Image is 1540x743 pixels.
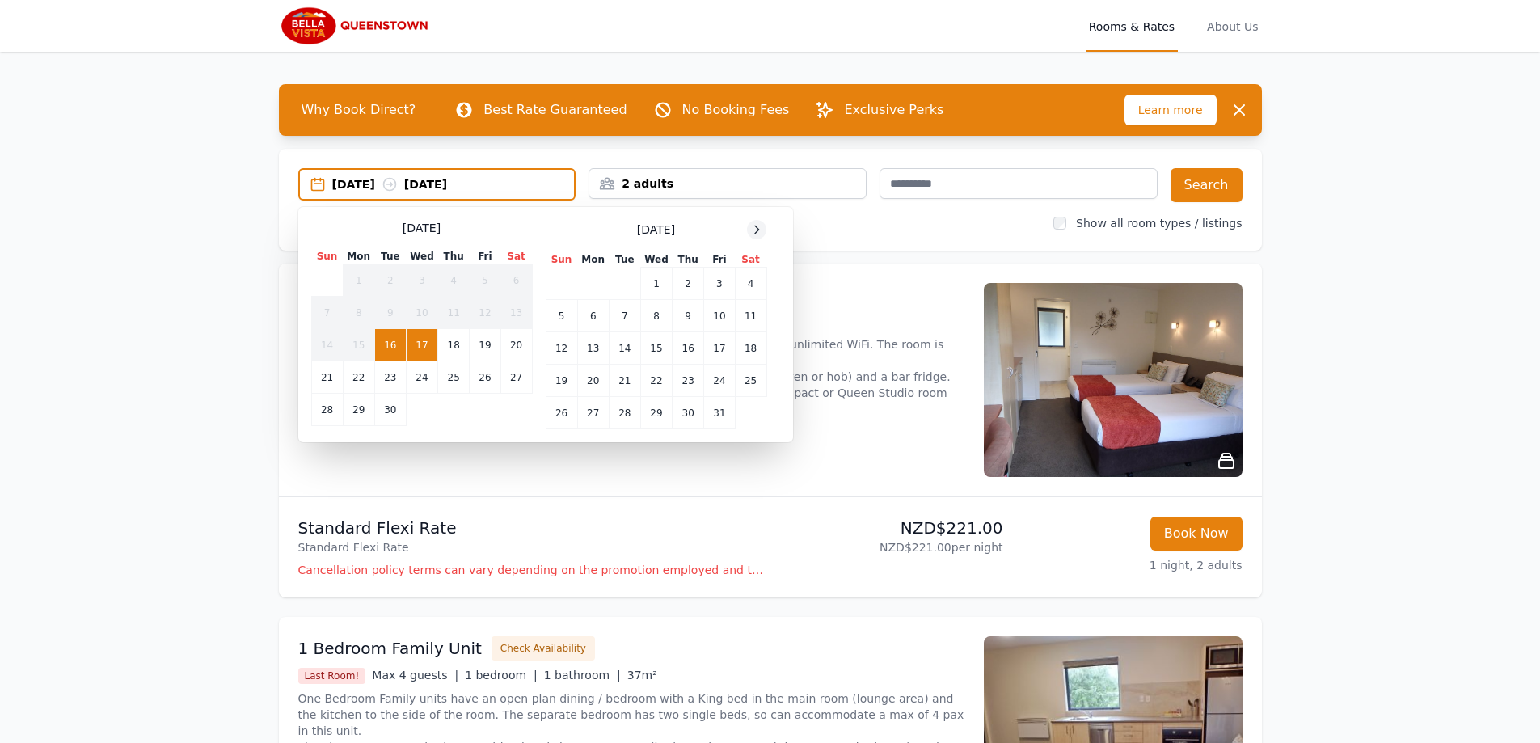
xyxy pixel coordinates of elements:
[470,297,500,329] td: 12
[500,249,532,264] th: Sat
[704,332,735,365] td: 17
[374,249,406,264] th: Tue
[673,397,704,429] td: 30
[704,300,735,332] td: 10
[298,539,764,555] p: Standard Flexi Rate
[640,268,672,300] td: 1
[298,562,764,578] p: Cancellation policy terms can vary depending on the promotion employed and the time of stay of th...
[704,252,735,268] th: Fri
[289,94,429,126] span: Why Book Direct?
[343,329,374,361] td: 15
[311,394,343,426] td: 28
[735,365,766,397] td: 25
[546,332,577,365] td: 12
[640,252,672,268] th: Wed
[609,252,640,268] th: Tue
[438,249,470,264] th: Thu
[470,329,500,361] td: 19
[577,397,609,429] td: 27
[777,539,1003,555] p: NZD$221.00 per night
[844,100,943,120] p: Exclusive Perks
[483,100,627,120] p: Best Rate Guaranteed
[640,365,672,397] td: 22
[374,394,406,426] td: 30
[374,297,406,329] td: 9
[673,268,704,300] td: 2
[470,264,500,297] td: 5
[704,397,735,429] td: 31
[735,252,766,268] th: Sat
[546,365,577,397] td: 19
[465,669,538,682] span: 1 bedroom |
[406,361,437,394] td: 24
[640,397,672,429] td: 29
[609,332,640,365] td: 14
[1171,168,1243,202] button: Search
[577,252,609,268] th: Mon
[372,669,458,682] span: Max 4 guests |
[577,332,609,365] td: 13
[673,300,704,332] td: 9
[640,300,672,332] td: 8
[343,297,374,329] td: 8
[279,6,434,45] img: Bella Vista Queenstown
[438,297,470,329] td: 11
[735,332,766,365] td: 18
[406,249,437,264] th: Wed
[735,300,766,332] td: 11
[298,517,764,539] p: Standard Flexi Rate
[311,297,343,329] td: 7
[311,249,343,264] th: Sun
[673,252,704,268] th: Thu
[637,222,675,238] span: [DATE]
[1124,95,1217,125] span: Learn more
[777,517,1003,539] p: NZD$221.00
[609,300,640,332] td: 7
[577,365,609,397] td: 20
[546,300,577,332] td: 5
[640,332,672,365] td: 15
[311,361,343,394] td: 21
[704,365,735,397] td: 24
[492,636,595,661] button: Check Availability
[470,249,500,264] th: Fri
[406,329,437,361] td: 17
[500,361,532,394] td: 27
[546,252,577,268] th: Sun
[298,668,366,684] span: Last Room!
[577,300,609,332] td: 6
[735,268,766,300] td: 4
[406,264,437,297] td: 3
[343,264,374,297] td: 1
[403,220,441,236] span: [DATE]
[1076,217,1242,230] label: Show all room types / listings
[609,365,640,397] td: 21
[343,361,374,394] td: 22
[406,297,437,329] td: 10
[374,361,406,394] td: 23
[298,637,482,660] h3: 1 Bedroom Family Unit
[374,329,406,361] td: 16
[470,361,500,394] td: 26
[343,394,374,426] td: 29
[704,268,735,300] td: 3
[343,249,374,264] th: Mon
[673,365,704,397] td: 23
[673,332,704,365] td: 16
[500,297,532,329] td: 13
[438,264,470,297] td: 4
[311,329,343,361] td: 14
[609,397,640,429] td: 28
[332,176,575,192] div: [DATE] [DATE]
[500,264,532,297] td: 6
[374,264,406,297] td: 2
[1150,517,1243,551] button: Book Now
[500,329,532,361] td: 20
[589,175,866,192] div: 2 adults
[544,669,621,682] span: 1 bathroom |
[627,669,657,682] span: 37m²
[682,100,790,120] p: No Booking Fees
[1016,557,1243,573] p: 1 night, 2 adults
[438,329,470,361] td: 18
[546,397,577,429] td: 26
